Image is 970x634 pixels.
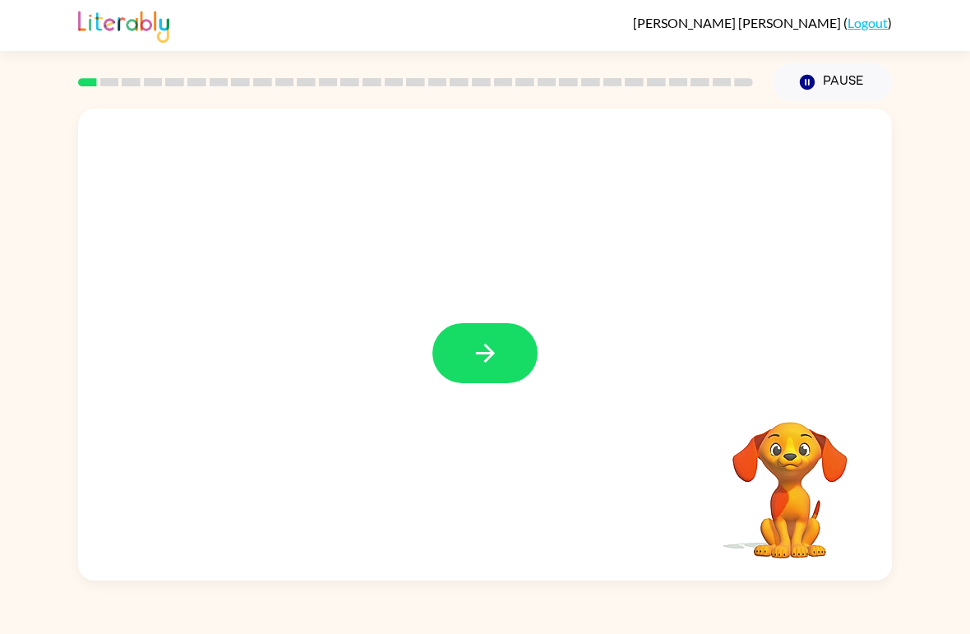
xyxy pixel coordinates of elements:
video: Your browser must support playing .mp4 files to use Literably. Please try using another browser. [708,396,872,561]
button: Pause [773,63,892,101]
div: ( ) [633,15,892,30]
span: [PERSON_NAME] [PERSON_NAME] [633,15,843,30]
a: Logout [848,15,888,30]
img: Literably [78,7,169,43]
